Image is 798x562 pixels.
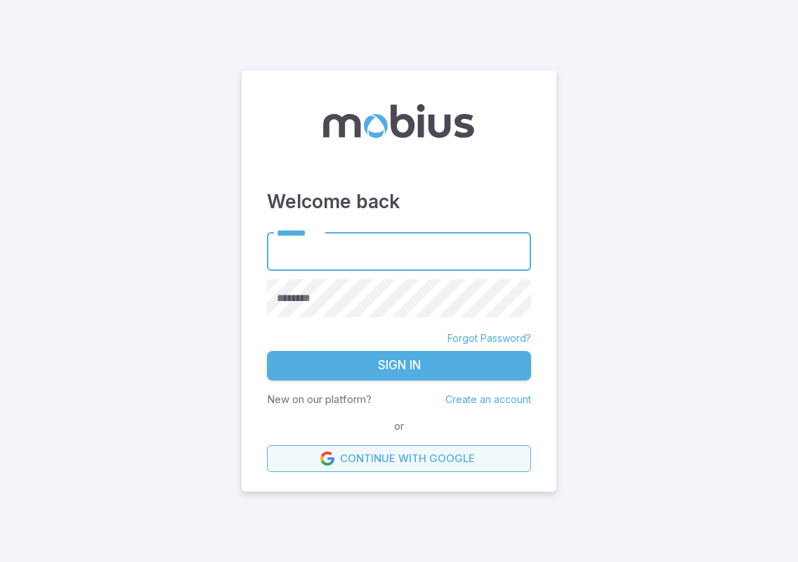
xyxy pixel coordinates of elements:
button: Sign In [267,351,531,381]
a: Create an account [445,393,531,405]
h3: Welcome back [267,187,531,215]
span: or [391,419,407,434]
p: New on our platform? [267,392,372,407]
a: Continue with Google [267,445,531,472]
a: Forgot Password? [447,331,531,345]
